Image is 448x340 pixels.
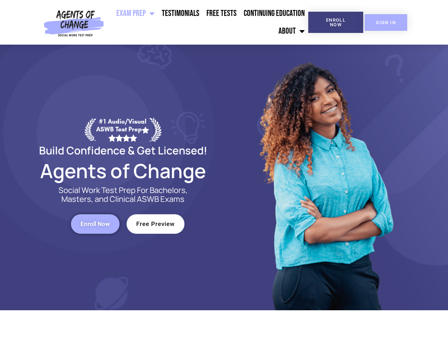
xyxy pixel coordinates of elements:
[22,163,224,179] h2: Agents of Change
[50,186,196,204] p: Social Work Test Prep For Bachelors, Masters, and Clinical ASWB Exams
[22,145,224,155] h2: Build Confidence & Get Licensed!
[365,14,407,31] a: SIGN IN
[254,45,396,310] img: Website Image 1 (1)
[158,5,203,22] a: Testimonials
[308,12,363,33] a: Enroll Now
[275,22,308,40] a: About
[240,5,308,22] a: Continuing Education
[376,20,396,25] span: SIGN IN
[107,5,308,40] nav: Menu
[81,221,110,227] span: Enroll Now
[96,118,149,141] div: #1 Audio/Visual ASWB Test Prep
[320,18,352,27] span: Enroll Now
[203,5,240,22] a: Free Tests
[113,5,158,22] a: Exam Prep
[127,214,184,234] a: Free Preview
[136,221,175,227] span: Free Preview
[71,214,120,234] a: Enroll Now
